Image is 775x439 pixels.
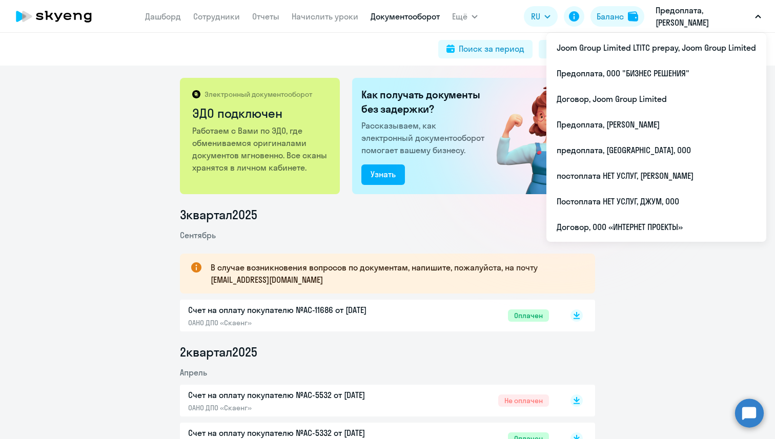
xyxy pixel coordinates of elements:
[539,40,595,58] button: Фильтр
[650,4,766,29] button: Предоплата, [PERSON_NAME]
[180,206,595,223] li: 3 квартал 2025
[452,6,478,27] button: Ещё
[628,11,638,22] img: balance
[508,309,549,322] span: Оплачен
[480,78,595,194] img: connected
[192,105,329,121] h2: ЭДО подключен
[498,394,549,407] span: Не оплачен
[193,11,240,22] a: Сотрудники
[361,119,488,156] p: Рассказываем, как электронный документооборот помогает вашему бизнесу.
[371,11,440,22] a: Документооборот
[145,11,181,22] a: Дашборд
[180,344,595,360] li: 2 квартал 2025
[438,40,533,58] button: Поиск за период
[597,10,624,23] div: Баланс
[205,90,312,99] p: Электронный документооборот
[188,389,403,401] p: Счет на оплату покупателю №AC-5532 от [DATE]
[361,164,405,185] button: Узнать
[188,403,403,412] p: ОАНО ДПО «Скаенг»
[188,304,549,327] a: Счет на оплату покупателю №AC-11686 от [DATE]ОАНО ДПО «Скаенг»Оплачен
[459,43,524,55] div: Поиск за период
[188,304,403,316] p: Счет на оплату покупателю №AC-11686 от [DATE]
[188,318,403,327] p: ОАНО ДПО «Скаенг»
[292,11,358,22] a: Начислить уроки
[531,10,540,23] span: RU
[180,367,207,378] span: Апрель
[188,427,403,439] p: Счет на оплату покупателю №AC-5332 от [DATE]
[192,124,329,174] p: Работаем с Вами по ЭДО, где обмениваемся оригиналами документов мгновенно. Все сканы хранятся в л...
[252,11,279,22] a: Отчеты
[546,33,766,242] ul: Ещё
[590,6,644,27] button: Балансbalance
[656,4,751,29] p: Предоплата, [PERSON_NAME]
[452,10,467,23] span: Ещё
[180,230,216,240] span: Сентябрь
[361,88,488,116] h2: Как получать документы без задержки?
[188,389,549,412] a: Счет на оплату покупателю №AC-5532 от [DATE]ОАНО ДПО «Скаенг»Не оплачен
[524,6,558,27] button: RU
[211,261,577,286] p: В случае возникновения вопросов по документам, напишите, пожалуйста, на почту [EMAIL_ADDRESS][DOM...
[371,168,396,180] div: Узнать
